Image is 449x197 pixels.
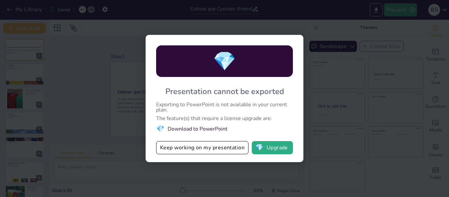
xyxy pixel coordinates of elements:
[213,49,236,74] span: diamond
[255,144,264,151] span: diamond
[156,102,293,112] div: Exporting to PowerPoint is not available in your current plan.
[156,124,164,133] span: diamond
[252,141,293,154] button: diamondUpgrade
[156,116,293,121] div: The feature(s) that require a license upgrade are:
[165,86,284,97] div: Presentation cannot be exported
[156,141,248,154] button: Keep working on my presentation
[156,124,293,133] li: Download to PowerPoint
